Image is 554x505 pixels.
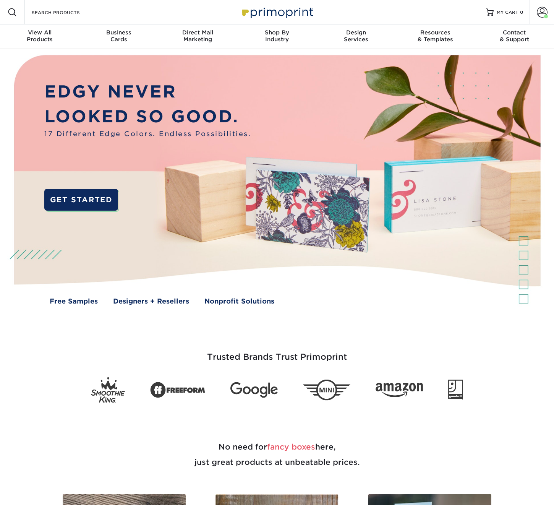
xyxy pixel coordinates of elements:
[520,10,523,15] span: 0
[150,378,205,402] img: Freeform
[31,8,105,17] input: SEARCH PRODUCTS.....
[204,296,274,306] a: Nonprofit Solutions
[50,296,98,306] a: Free Samples
[396,29,475,43] div: & Templates
[44,189,118,211] a: GET STARTED
[79,29,158,43] div: Cards
[44,79,251,104] p: EDGY NEVER
[79,24,158,49] a: BusinessCards
[53,334,501,371] h3: Trusted Brands Trust Primoprint
[475,29,554,43] div: & Support
[237,29,316,36] span: Shop By
[113,296,189,306] a: Designers + Resellers
[230,382,278,398] img: Google
[53,421,501,488] h2: No need for here, just great products at unbeatable prices.
[79,29,158,36] span: Business
[497,9,518,16] span: MY CART
[376,383,423,397] img: Amazon
[237,29,316,43] div: Industry
[396,29,475,36] span: Resources
[237,24,316,49] a: Shop ByIndustry
[158,29,237,43] div: Marketing
[317,29,396,36] span: Design
[303,380,350,401] img: Mini
[91,377,125,403] img: Smoothie King
[44,129,251,139] span: 17 Different Edge Colors. Endless Possibilities.
[396,24,475,49] a: Resources& Templates
[44,104,251,129] p: LOOKED SO GOOD.
[448,380,463,400] img: Goodwill
[475,24,554,49] a: Contact& Support
[158,29,237,36] span: Direct Mail
[267,442,315,451] span: fancy boxes
[239,4,315,20] img: Primoprint
[317,24,396,49] a: DesignServices
[475,29,554,36] span: Contact
[317,29,396,43] div: Services
[158,24,237,49] a: Direct MailMarketing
